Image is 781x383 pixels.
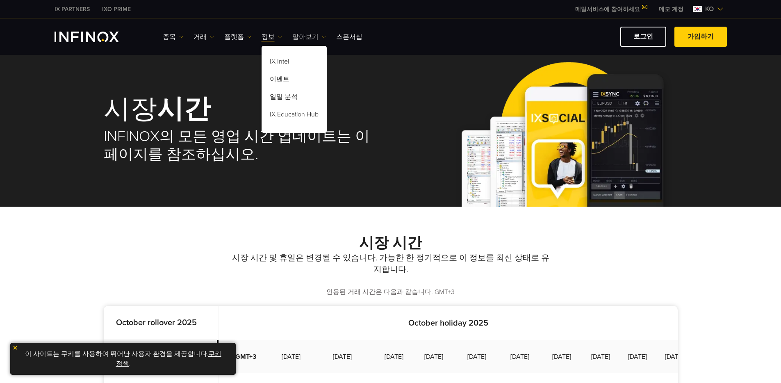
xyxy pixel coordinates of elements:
[262,54,327,72] a: IX Intel
[702,4,717,14] span: ko
[653,5,690,14] a: INFINOX MENU
[619,340,656,373] td: [DATE]
[273,340,310,373] td: [DATE]
[104,96,379,123] h1: 시장
[412,340,455,373] td: [DATE]
[157,93,210,125] strong: 시간
[582,340,619,373] td: [DATE]
[104,287,678,297] p: 인용된 거래 시간은 다음과 같습니다. GMT+3
[656,340,693,373] td: [DATE]
[14,347,232,371] p: 이 사이트는 쿠키를 사용하여 뛰어난 사용자 환경을 제공합니다. .
[104,128,379,164] h2: INFINOX의 모든 영업 시간 업데이트는 이 페이지를 참조하십시오.
[542,340,582,373] td: [DATE]
[219,340,273,373] td: GMT+3
[262,107,327,125] a: IX Education Hub
[674,27,727,47] a: 가입하기
[499,340,542,373] td: [DATE]
[292,32,326,42] a: 알아보기
[408,318,488,328] strong: October holiday 2025
[310,340,376,373] td: [DATE]
[12,345,18,351] img: yellow close icon
[376,340,412,373] td: [DATE]
[262,72,327,89] a: 이벤트
[116,318,197,328] strong: October rollover 2025
[262,89,327,107] a: 일일 분석
[262,32,282,42] a: 정보
[229,252,553,275] p: 시장 시간 및 휴일은 변경될 수 있습니다. 가능한 한 정기적으로 이 정보를 최신 상태로 유지합니다.
[224,32,251,42] a: 플랫폼
[455,340,499,373] td: [DATE]
[194,32,214,42] a: 거래
[620,27,666,47] a: 로그인
[569,6,653,13] a: 메일서비스에 참여하세요
[336,32,362,42] a: 스폰서십
[48,5,96,14] a: INFINOX
[359,234,422,252] strong: 시장 시간
[163,32,183,42] a: 종목
[55,32,138,42] a: INFINOX Logo
[96,5,137,14] a: INFINOX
